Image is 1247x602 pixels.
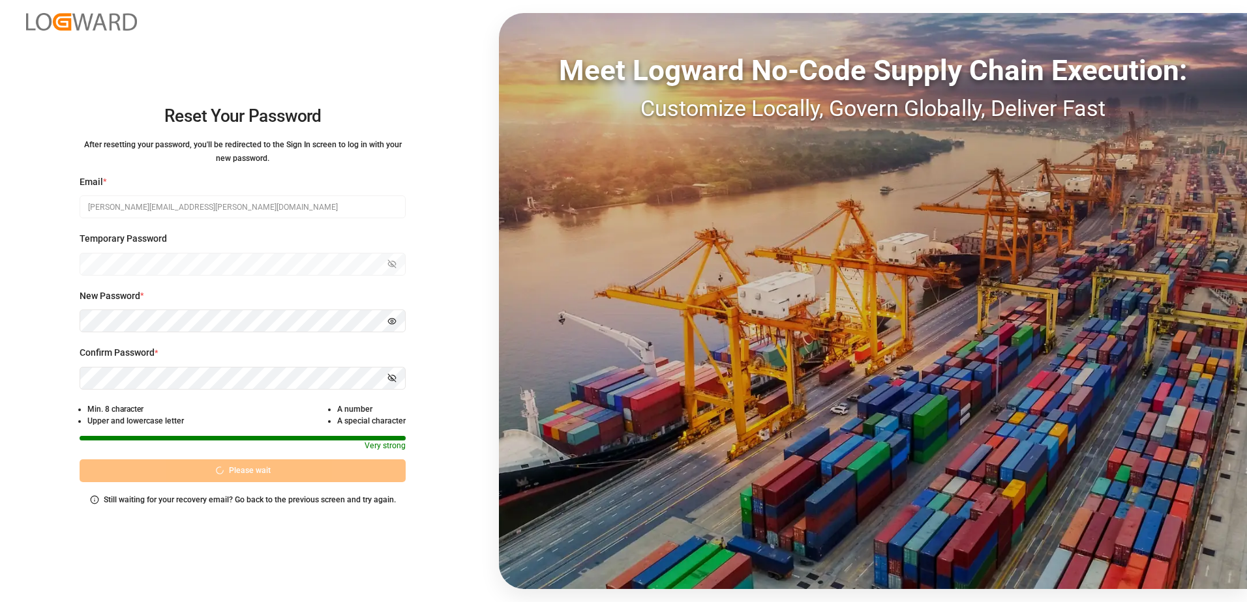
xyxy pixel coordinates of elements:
[80,346,155,360] span: Confirm Password
[87,403,184,415] li: Min. 8 character
[80,289,140,303] span: New Password
[26,13,137,31] img: Logward_new_orange.png
[337,405,372,414] small: A number
[80,195,406,218] input: Enter your email
[80,96,406,137] h2: Reset Your Password
[87,416,184,425] small: Upper and lowercase letter
[80,232,167,246] span: Temporary Password
[337,416,406,425] small: A special character
[499,49,1247,92] div: Meet Logward No-Code Supply Chain Execution:
[104,495,396,504] small: Still waiting for your recovery email? Go back to the previous screen and try again.
[84,140,402,163] small: After resetting your password, you'll be redirected to the Sign In screen to log in with your new...
[499,92,1247,125] div: Customize Locally, Govern Globally, Deliver Fast
[80,175,103,189] span: Email
[365,440,406,454] p: Very strong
